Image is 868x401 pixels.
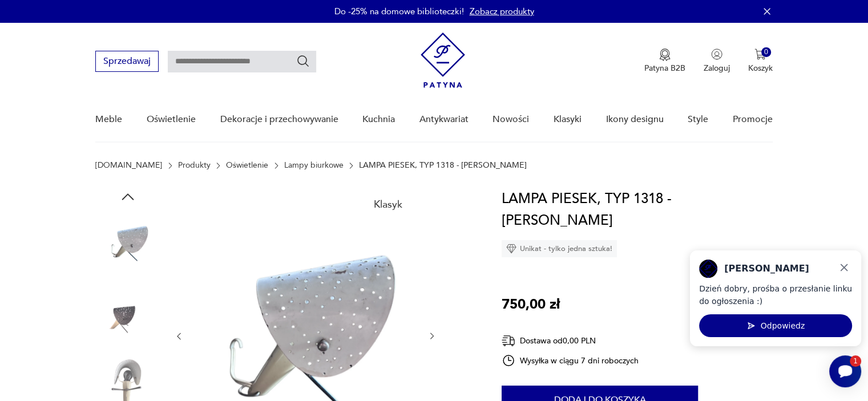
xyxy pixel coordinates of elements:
h1: LAMPA PIESEK, TYP 1318 - [PERSON_NAME] [502,188,773,232]
p: Do -25% na domowe biblioteczki! [334,6,464,17]
p: Patyna B2B [644,63,685,74]
a: Lampy biurkowe [284,161,344,170]
p: LAMPA PIESEK, TYP 1318 - [PERSON_NAME] [359,161,527,170]
a: Produkty [178,161,211,170]
img: Ikona dostawy [502,334,515,348]
a: Ikony designu [605,98,663,141]
img: Zdjęcie produktu LAMPA PIESEK, TYP 1318 - APOLINARY GAŁECKI [95,211,160,276]
button: Patyna B2B [644,48,685,74]
a: [DOMAIN_NAME] [95,161,162,170]
a: Promocje [733,98,773,141]
div: Wysyłka w ciągu 7 dni roboczych [502,354,639,367]
a: Oświetlenie [226,161,268,170]
div: 0 [761,47,771,57]
p: Koszyk [748,63,773,74]
a: Zobacz produkty [470,6,534,17]
a: Dekoracje i przechowywanie [220,98,338,141]
a: Klasyki [554,98,582,141]
div: Klasyk [367,193,409,217]
iframe: Smartsupp widget button [829,355,861,387]
button: Zaloguj [704,48,730,74]
img: Patyna - sklep z meblami i dekoracjami vintage [421,33,465,88]
button: 0Koszyk [748,48,773,74]
a: Antykwariat [419,98,469,141]
p: 750,00 zł [502,294,560,315]
img: Zdjęcie produktu LAMPA PIESEK, TYP 1318 - APOLINARY GAŁECKI [95,284,160,349]
a: Meble [95,98,122,141]
img: Ikonka użytkownika [711,48,722,60]
a: Kuchnia [362,98,395,141]
div: Unikat - tylko jedna sztuka! [502,240,617,257]
button: Sprzedawaj [95,51,159,72]
a: Oświetlenie [147,98,196,141]
a: Sprzedawaj [95,58,159,66]
img: Ikona diamentu [506,244,516,254]
a: Nowości [492,98,529,141]
img: Ikona koszyka [754,48,766,60]
div: Dostawa od 0,00 PLN [502,334,639,348]
button: Szukaj [296,54,310,68]
p: Zaloguj [704,63,730,74]
a: Style [688,98,708,141]
img: Ikona medalu [659,48,671,61]
a: Ikona medaluPatyna B2B [644,48,685,74]
iframe: Smartsupp widget popup [690,250,861,346]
